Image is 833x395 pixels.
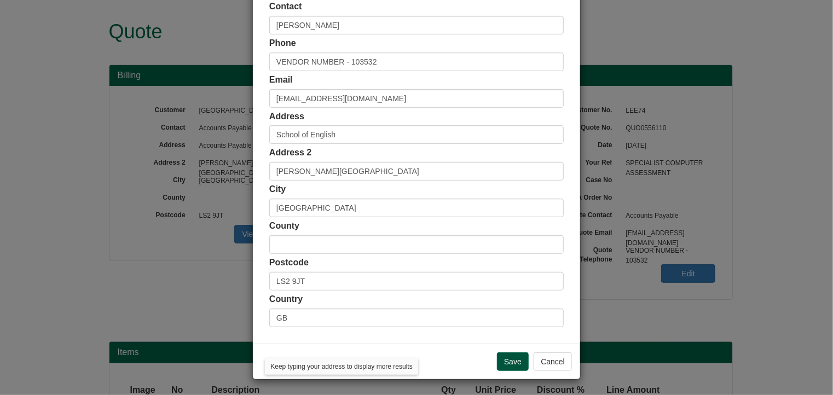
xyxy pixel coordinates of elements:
label: Country [269,293,303,306]
label: Postcode [269,257,309,269]
div: Keep typing your address to display more results [265,358,418,375]
label: Phone [269,37,296,50]
label: County [269,220,299,233]
label: Email [269,74,293,86]
label: City [269,183,286,196]
button: Cancel [534,352,572,371]
label: Address [269,111,304,123]
input: Save [497,352,529,371]
input: Mobile Preferred [269,53,564,71]
label: Address 2 [269,147,311,159]
label: Contact [269,1,302,13]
